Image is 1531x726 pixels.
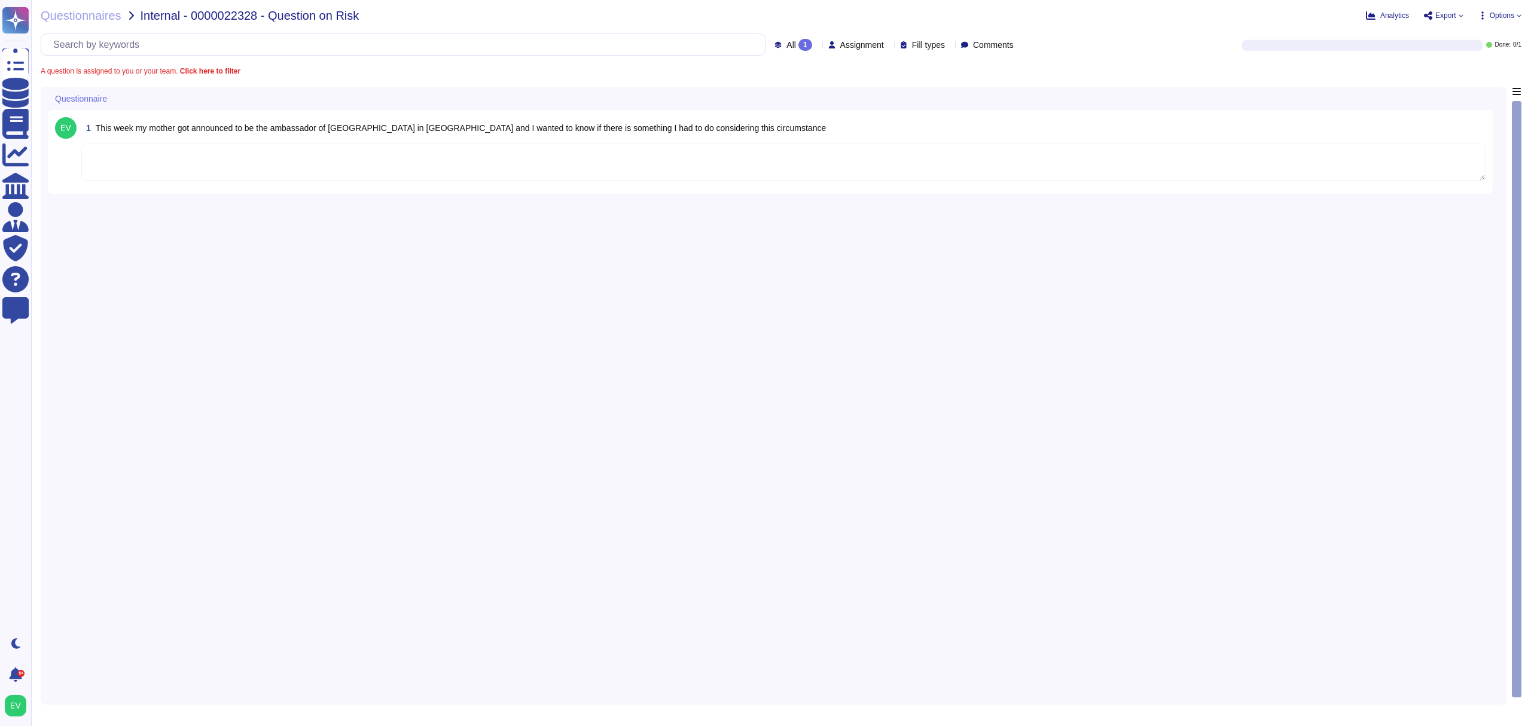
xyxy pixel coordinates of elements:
[55,117,77,139] img: user
[1380,12,1409,19] span: Analytics
[973,41,1014,49] span: Comments
[178,67,240,75] b: Click here to filter
[55,94,107,103] span: Questionnaire
[840,41,884,49] span: Assignment
[17,670,25,677] div: 9+
[1490,12,1514,19] span: Options
[1435,12,1456,19] span: Export
[1366,11,1409,20] button: Analytics
[1513,42,1521,48] span: 0 / 1
[5,695,26,716] img: user
[141,10,359,22] span: Internal - 0000022328 - Question on Risk
[798,39,812,51] div: 1
[41,10,121,22] span: Questionnaires
[1495,42,1511,48] span: Done:
[41,68,240,75] span: A question is assigned to you or your team.
[786,41,796,49] span: All
[96,123,826,133] span: This week my mother got announced to be the ambassador of [GEOGRAPHIC_DATA] in [GEOGRAPHIC_DATA] ...
[912,41,945,49] span: Fill types
[2,693,35,719] button: user
[47,34,765,55] input: Search by keywords
[81,124,91,132] span: 1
